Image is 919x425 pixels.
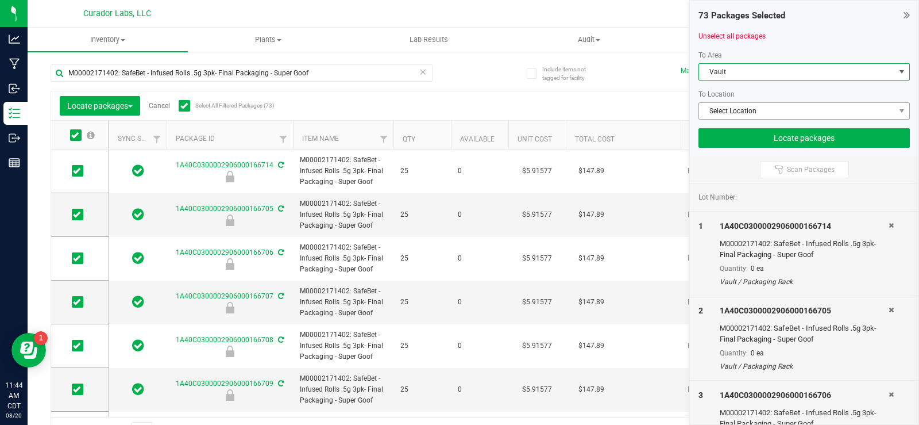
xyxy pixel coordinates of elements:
iframe: Resource center [11,333,46,367]
span: $147.89 [573,338,610,354]
span: 25 [400,297,444,308]
span: 0 [458,384,501,395]
span: Scan Packages [787,165,835,174]
span: $147.89 [573,294,610,311]
a: Sync Status [118,135,162,143]
span: 0 [458,253,501,264]
div: Ready for Menu [165,346,295,357]
span: M00002171402: SafeBet - Infused Rolls .5g 3pk- Final Packaging - Super Goof [300,286,387,319]
div: 1A40C0300002906000166706 [720,389,889,401]
span: Include items not tagged for facility [542,65,600,82]
a: 1A40C0300002906000166709 [176,380,273,388]
div: M00002171402: SafeBet - Infused Rolls .5g 3pk- Final Packaging - Super Goof [720,238,889,261]
span: Audit [509,35,669,45]
inline-svg: Inventory [9,108,20,119]
input: Search Package ID, Item Name, SKU, Lot or Part Number... [51,64,433,82]
a: Unit Cost [518,135,552,143]
a: Qty [403,135,415,143]
span: Ready for Menu [688,253,760,264]
span: M00002171402: SafeBet - Infused Rolls .5g 3pk- Final Packaging - Super Goof [300,155,387,188]
button: Manage package tags [681,66,750,76]
span: $147.89 [573,381,610,398]
span: In Sync [132,381,144,397]
span: 0 [458,166,501,177]
div: 1A40C0300002906000166714 [720,220,889,232]
a: Audit [509,28,669,52]
span: Vault [699,64,895,80]
a: Item Name [302,135,339,143]
inline-svg: Manufacturing [9,58,20,70]
a: Total Cost [575,135,615,143]
span: $147.89 [573,206,610,223]
span: Ready for Menu [688,340,760,351]
span: Lot Number: [698,192,737,202]
span: Curador Labs, LLC [83,9,151,18]
td: $5.91577 [508,368,566,412]
span: M00002171402: SafeBet - Infused Rolls .5g 3pk- Final Packaging - Super Goof [300,242,387,275]
span: Sync from Compliance System [276,205,284,213]
a: Filter [148,129,167,149]
a: Inventory [28,28,188,52]
div: Ready for Menu [165,171,295,182]
span: To Location [698,90,735,98]
span: 3 [698,390,703,400]
a: Inventory Counts [669,28,829,52]
a: Filter [374,129,393,149]
div: 1A40C0300002906000166705 [720,305,889,317]
span: M00002171402: SafeBet - Infused Rolls .5g 3pk- Final Packaging - Super Goof [300,198,387,232]
a: 1A40C0300002906000166707 [176,292,273,300]
span: Sync from Compliance System [276,248,284,256]
span: Sync from Compliance System [276,161,284,169]
span: Sync from Compliance System [276,380,284,388]
a: Unselect all packages [698,32,766,40]
div: M00002171402: SafeBet - Infused Rolls .5g 3pk- Final Packaging - Super Goof [720,323,889,345]
div: Ready for Menu [165,389,295,401]
span: Ready for Menu [688,297,760,308]
span: 0 [458,209,501,220]
span: In Sync [132,250,144,266]
span: 1 [698,221,703,231]
a: Plants [188,28,348,52]
span: 0 [458,297,501,308]
p: 08/20 [5,411,22,420]
span: 2 [698,306,703,315]
div: Vault / Packaging Rack [720,277,889,287]
td: $5.91577 [508,150,566,193]
span: Clear [419,64,427,79]
span: 25 [400,384,444,395]
div: Ready for Menu [165,215,295,226]
div: Ready for Menu [165,302,295,313]
button: Locate packages [60,96,140,116]
span: 25 [400,209,444,220]
a: Lab Results [349,28,509,52]
span: 0 ea [751,265,764,273]
span: M00002171402: SafeBet - Infused Rolls .5g 3pk- Final Packaging - Super Goof [300,373,387,407]
span: Plants [188,35,347,45]
span: Select all records on this page [87,131,95,139]
span: Select All Filtered Packages (73) [195,102,253,109]
a: Filter [274,129,293,149]
span: 25 [400,166,444,177]
a: 1A40C0300002906000166708 [176,336,273,344]
span: $147.89 [573,163,610,179]
a: Package ID [176,135,215,143]
span: In Sync [132,294,144,310]
inline-svg: Outbound [9,132,20,144]
span: Ready for Menu [688,209,760,220]
span: Quantity: [720,349,748,357]
div: Vault / Packaging Rack [720,361,889,372]
span: Ready for Menu [688,166,760,177]
a: Available [460,135,495,143]
span: Lab Results [394,35,464,45]
button: Scan Packages [760,161,849,178]
inline-svg: Analytics [9,33,20,45]
a: 1A40C0300002906000166705 [176,205,273,213]
td: $5.91577 [508,324,566,368]
span: 25 [400,340,444,351]
span: Quantity: [720,265,748,273]
a: 1A40C0300002906000166714 [176,161,273,169]
span: Locate packages [67,101,133,110]
span: $147.89 [573,250,610,267]
span: In Sync [132,338,144,354]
